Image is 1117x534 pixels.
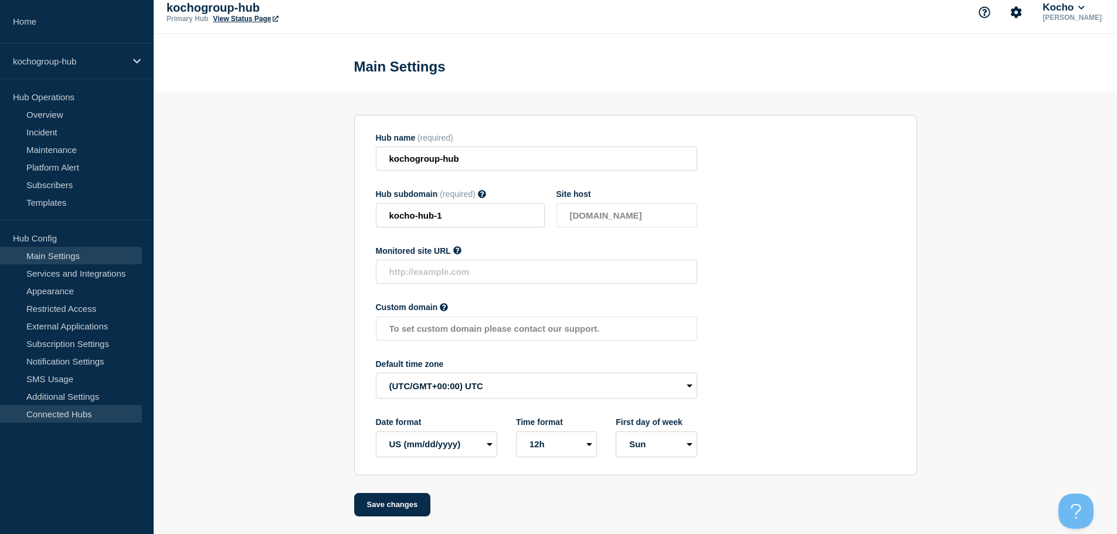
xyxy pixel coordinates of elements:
p: kochogroup-hub [13,56,125,66]
span: Monitored site URL [376,246,451,256]
div: Site host [556,189,697,199]
span: Custom domain [376,302,438,312]
div: Default time zone [376,359,697,369]
h1: Main Settings [354,59,446,75]
input: sample [376,203,545,227]
p: [PERSON_NAME] [1040,13,1104,22]
p: kochogroup-hub [167,1,401,15]
input: Site host [556,203,697,227]
span: (required) [417,133,453,142]
div: Date format [376,417,497,427]
div: First day of week [616,417,697,427]
button: Kocho [1040,2,1087,13]
iframe: Help Scout Beacon - Open [1058,494,1094,529]
button: Save changes [354,493,431,516]
input: Hub name [376,147,697,171]
a: View Status Page [213,15,278,23]
span: Hub subdomain [376,189,438,199]
span: (required) [440,189,476,199]
select: Time format [516,431,597,457]
select: First day of week [616,431,697,457]
input: http://example.com [376,260,697,284]
div: Time format [516,417,597,427]
select: Date format [376,431,497,457]
div: Hub name [376,133,697,142]
select: Default time zone [376,373,697,399]
p: Primary Hub [167,15,208,23]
